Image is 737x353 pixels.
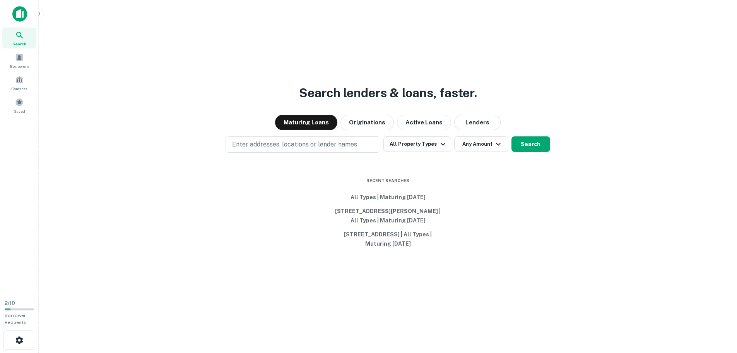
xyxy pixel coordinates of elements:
span: Contacts [12,86,27,92]
h3: Search lenders & loans, faster. [299,84,477,102]
a: Contacts [2,72,36,93]
button: [STREET_ADDRESS][PERSON_NAME] | All Types | Maturing [DATE] [330,204,446,227]
p: Enter addresses, locations or lender names [232,140,357,149]
span: Search [12,41,26,47]
button: Any Amount [454,136,508,152]
button: [STREET_ADDRESS] | All Types | Maturing [DATE] [330,227,446,251]
span: 2 / 10 [5,300,15,306]
button: Search [511,136,550,152]
button: All Property Types [383,136,451,152]
img: capitalize-icon.png [12,6,27,22]
iframe: Chat Widget [698,291,737,328]
button: Enter addresses, locations or lender names [226,136,380,153]
span: Recent Searches [330,177,446,184]
button: All Types | Maturing [DATE] [330,190,446,204]
button: Originations [340,115,394,130]
a: Saved [2,95,36,116]
button: Maturing Loans [275,115,337,130]
a: Search [2,28,36,48]
button: Lenders [454,115,501,130]
a: Borrowers [2,50,36,71]
button: Active Loans [397,115,451,130]
span: Borrowers [10,63,29,69]
span: Saved [14,108,25,114]
span: Borrower Requests [5,313,26,325]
